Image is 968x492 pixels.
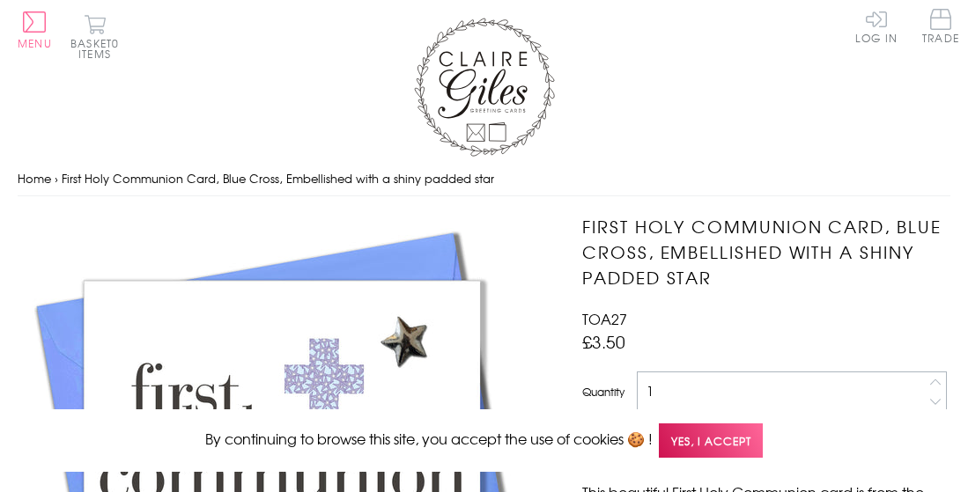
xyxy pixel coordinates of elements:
[582,214,950,290] h1: First Holy Communion Card, Blue Cross, Embellished with a shiny padded star
[922,9,959,47] a: Trade
[18,161,950,197] nav: breadcrumbs
[582,308,627,329] span: TOA27
[855,9,898,43] a: Log In
[582,384,624,400] label: Quantity
[659,423,763,458] span: Yes, I accept
[18,11,52,48] button: Menu
[922,9,959,43] span: Trade
[78,35,119,62] span: 0 items
[18,35,52,51] span: Menu
[414,18,555,157] img: Claire Giles Greetings Cards
[70,14,119,59] button: Basket0 items
[55,170,58,187] span: ›
[582,329,625,354] span: £3.50
[62,170,494,187] span: First Holy Communion Card, Blue Cross, Embellished with a shiny padded star
[18,170,51,187] a: Home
